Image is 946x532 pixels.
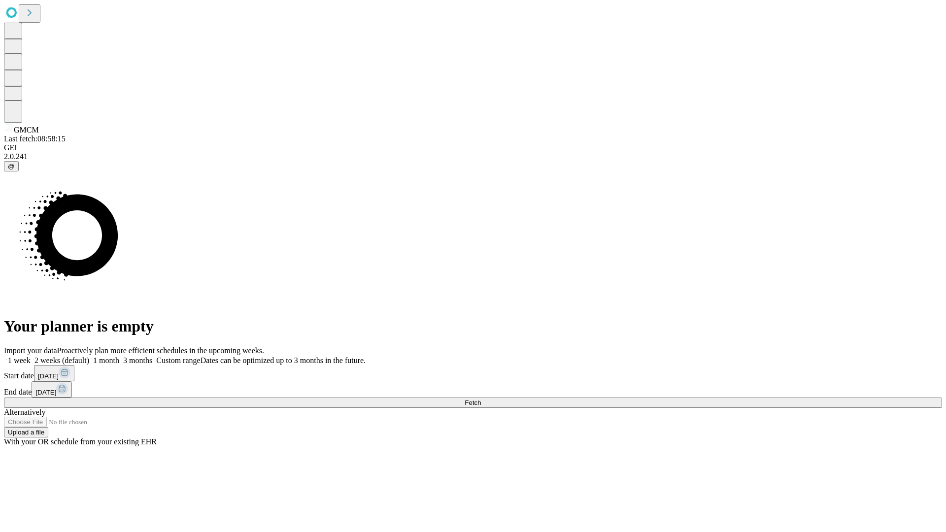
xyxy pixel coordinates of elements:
[14,126,39,134] span: GMCM
[8,356,31,365] span: 1 week
[4,398,942,408] button: Fetch
[4,408,45,416] span: Alternatively
[4,365,942,381] div: Start date
[4,437,157,446] span: With your OR schedule from your existing EHR
[4,143,942,152] div: GEI
[35,389,56,396] span: [DATE]
[123,356,152,365] span: 3 months
[465,399,481,406] span: Fetch
[34,356,89,365] span: 2 weeks (default)
[57,346,264,355] span: Proactively plan more efficient schedules in the upcoming weeks.
[38,372,59,380] span: [DATE]
[4,152,942,161] div: 2.0.241
[8,163,15,170] span: @
[4,317,942,335] h1: Your planner is empty
[4,381,942,398] div: End date
[34,365,74,381] button: [DATE]
[93,356,119,365] span: 1 month
[4,161,19,171] button: @
[201,356,366,365] span: Dates can be optimized up to 3 months in the future.
[4,427,48,437] button: Upload a file
[32,381,72,398] button: [DATE]
[4,346,57,355] span: Import your data
[4,134,66,143] span: Last fetch: 08:58:15
[156,356,200,365] span: Custom range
